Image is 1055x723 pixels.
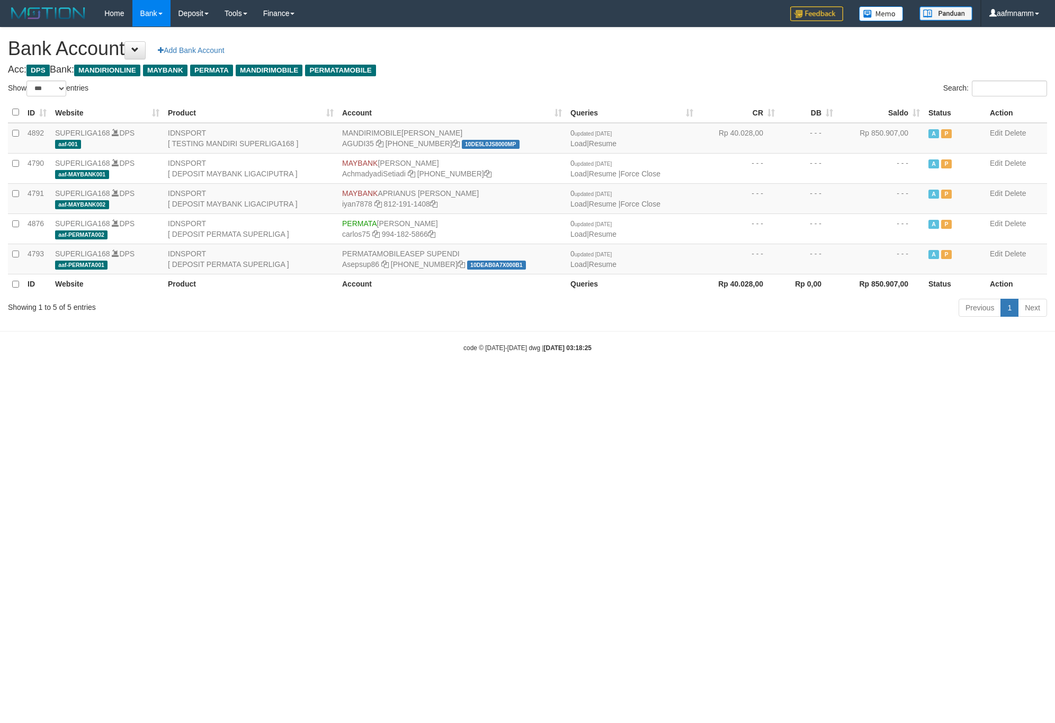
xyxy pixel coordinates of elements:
[338,123,566,154] td: [PERSON_NAME] [PHONE_NUMBER]
[941,250,952,259] span: Paused
[570,159,660,178] span: | |
[928,190,939,199] span: Active
[23,153,51,183] td: 4790
[55,170,109,179] span: aaf-MAYBANK001
[428,230,435,238] a: Copy 9941825866 to clipboard
[164,213,338,244] td: IDNSPORT [ DEPOSIT PERMATA SUPERLIGA ]
[570,230,587,238] a: Load
[23,123,51,154] td: 4892
[575,252,612,257] span: updated [DATE]
[941,220,952,229] span: Paused
[55,189,110,198] a: SUPERLIGA168
[570,260,587,269] a: Load
[8,81,88,96] label: Show entries
[698,274,779,294] th: Rp 40.028,00
[698,183,779,213] td: - - -
[23,183,51,213] td: 4791
[1005,249,1026,258] a: Delete
[8,65,1047,75] h4: Acc: Bank:
[342,129,401,137] span: MANDIRIMOBILE
[236,65,302,76] span: MANDIRIMOBILE
[1005,129,1026,137] a: Delete
[924,274,986,294] th: Status
[972,81,1047,96] input: Search:
[779,102,837,123] th: DB: activate to sort column ascending
[55,200,109,209] span: aaf-MAYBANK002
[928,159,939,168] span: Active
[190,65,233,76] span: PERMATA
[1005,189,1026,198] a: Delete
[570,219,612,228] span: 0
[837,274,924,294] th: Rp 850.907,00
[570,169,587,178] a: Load
[55,140,81,149] span: aaf-001
[338,183,566,213] td: APRIANUS [PERSON_NAME] 812-191-1408
[51,102,164,123] th: Website: activate to sort column ascending
[698,102,779,123] th: CR: activate to sort column ascending
[1005,219,1026,228] a: Delete
[589,139,616,148] a: Resume
[51,244,164,274] td: DPS
[959,299,1001,317] a: Previous
[859,6,904,21] img: Button%20Memo.svg
[484,169,491,178] a: Copy 8525906608 to clipboard
[408,169,415,178] a: Copy AchmadyadiSetiadi to clipboard
[51,183,164,213] td: DPS
[943,81,1047,96] label: Search:
[342,169,406,178] a: AchmadyadiSetiadi
[575,131,612,137] span: updated [DATE]
[143,65,187,76] span: MAYBANK
[837,153,924,183] td: - - -
[986,102,1047,123] th: Action
[837,123,924,154] td: Rp 850.907,00
[941,159,952,168] span: Paused
[23,274,51,294] th: ID
[342,139,374,148] a: AGUDI35
[164,123,338,154] td: IDNSPORT [ TESTING MANDIRI SUPERLIGA168 ]
[338,102,566,123] th: Account: activate to sort column ascending
[452,139,460,148] a: Copy 1820013971841 to clipboard
[589,200,616,208] a: Resume
[698,244,779,274] td: - - -
[990,219,1003,228] a: Edit
[779,244,837,274] td: - - -
[1000,299,1018,317] a: 1
[381,260,389,269] a: Copy Asepsup86 to clipboard
[164,153,338,183] td: IDNSPORT [ DEPOSIT MAYBANK LIGACIPUTRA ]
[570,159,612,167] span: 0
[467,261,526,270] span: 10DEAB0A7X000B1
[8,5,88,21] img: MOTION_logo.png
[55,129,110,137] a: SUPERLIGA168
[1005,159,1026,167] a: Delete
[570,189,660,208] span: | |
[51,213,164,244] td: DPS
[575,191,612,197] span: updated [DATE]
[338,274,566,294] th: Account
[570,189,612,198] span: 0
[23,213,51,244] td: 4876
[51,123,164,154] td: DPS
[575,161,612,167] span: updated [DATE]
[990,129,1003,137] a: Edit
[570,249,612,258] span: 0
[698,153,779,183] td: - - -
[26,65,50,76] span: DPS
[837,213,924,244] td: - - -
[698,213,779,244] td: - - -
[544,344,592,352] strong: [DATE] 03:18:25
[164,102,338,123] th: Product: activate to sort column ascending
[338,244,566,274] td: ASEP SUPENDI [PHONE_NUMBER]
[919,6,972,21] img: panduan.png
[164,244,338,274] td: IDNSPORT [ DEPOSIT PERMATA SUPERLIGA ]
[462,140,520,149] span: 10DE5L0JS8000MP
[924,102,986,123] th: Status
[779,213,837,244] td: - - -
[779,274,837,294] th: Rp 0,00
[779,183,837,213] td: - - -
[589,230,616,238] a: Resume
[342,230,370,238] a: carlos75
[342,159,378,167] span: MAYBANK
[575,221,612,227] span: updated [DATE]
[570,129,612,137] span: 0
[986,274,1047,294] th: Action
